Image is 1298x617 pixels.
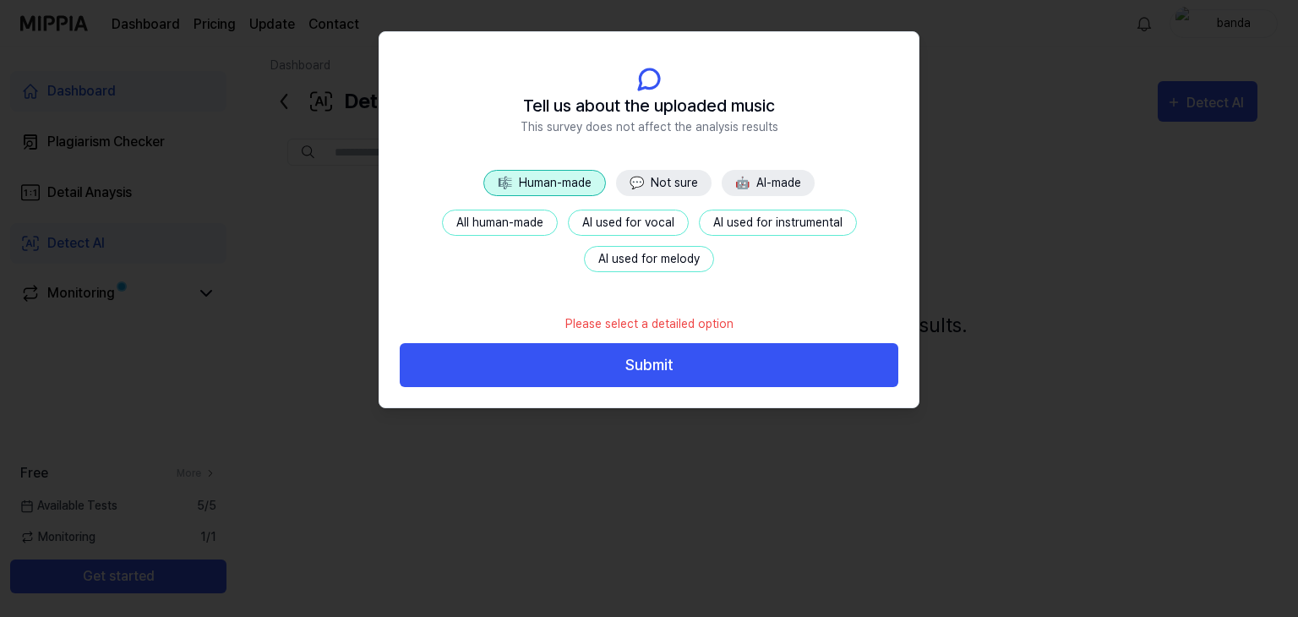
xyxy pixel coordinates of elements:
[722,170,815,196] button: 🤖AI-made
[699,210,857,236] button: AI used for instrumental
[400,343,898,388] button: Submit
[584,246,714,272] button: AI used for melody
[616,170,712,196] button: 💬Not sure
[442,210,558,236] button: All human-made
[523,93,775,118] span: Tell us about the uploaded music
[483,170,606,196] button: 🎼Human-made
[568,210,689,236] button: AI used for vocal
[555,305,744,343] div: Please select a detailed option
[735,176,750,189] span: 🤖
[521,118,778,136] span: This survey does not affect the analysis results
[630,176,644,189] span: 💬
[498,176,512,189] span: 🎼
